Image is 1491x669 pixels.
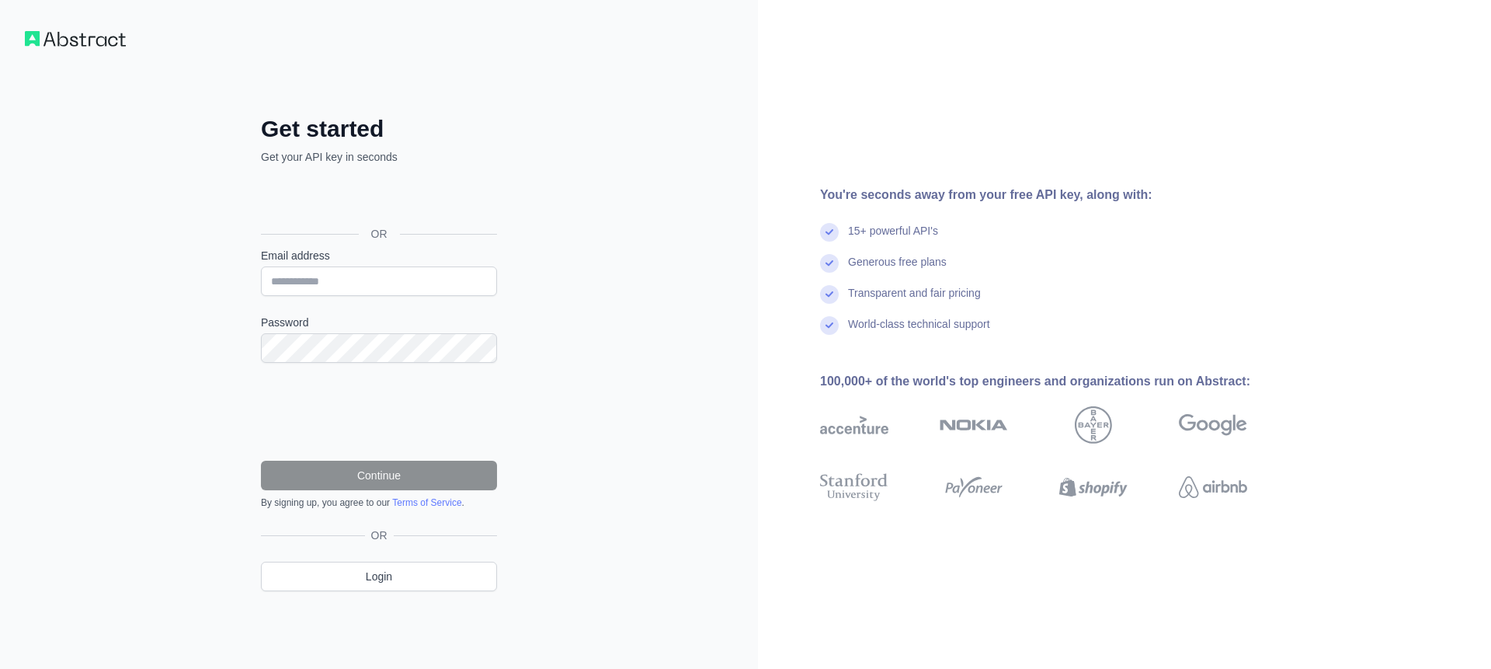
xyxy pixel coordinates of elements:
div: 15+ powerful API's [848,223,938,254]
div: By signing up, you agree to our . [261,497,497,509]
div: You're seconds away from your free API key, along with: [820,186,1297,204]
iframe: Sign in with Google Button [253,182,502,216]
button: Continue [261,461,497,490]
img: shopify [1059,470,1128,504]
label: Password [261,315,497,330]
img: Workflow [25,31,126,47]
a: Terms of Service [392,497,461,508]
img: check mark [820,254,839,273]
img: accenture [820,406,888,444]
img: check mark [820,285,839,304]
div: World-class technical support [848,316,990,347]
img: stanford university [820,470,888,504]
p: Get your API key in seconds [261,149,497,165]
div: Generous free plans [848,254,947,285]
label: Email address [261,248,497,263]
img: check mark [820,316,839,335]
div: 100,000+ of the world's top engineers and organizations run on Abstract: [820,372,1297,391]
img: payoneer [940,470,1008,504]
span: OR [365,528,394,543]
div: Transparent and fair pricing [848,285,981,316]
iframe: reCAPTCHA [261,382,497,442]
img: bayer [1075,406,1112,444]
h2: Get started [261,115,497,143]
img: check mark [820,223,839,242]
img: google [1179,406,1247,444]
a: Login [261,562,497,591]
img: airbnb [1179,470,1247,504]
span: OR [359,226,400,242]
img: nokia [940,406,1008,444]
